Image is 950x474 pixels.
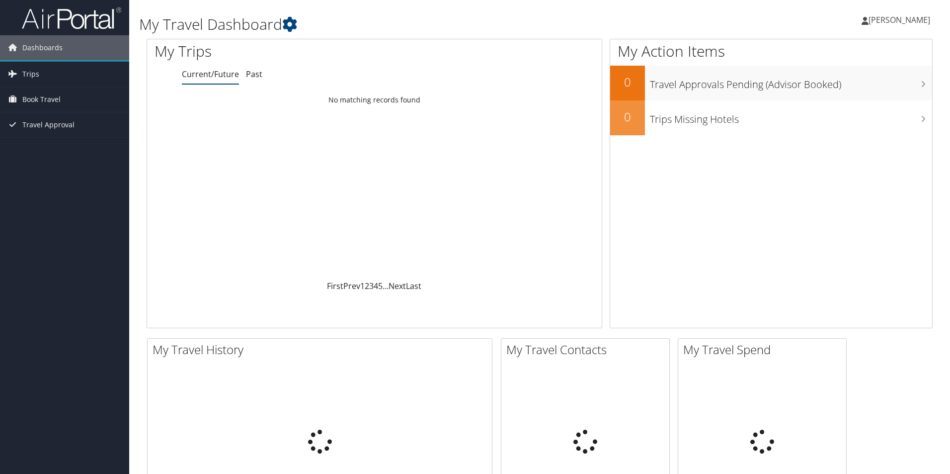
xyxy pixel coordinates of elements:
[155,41,405,62] h1: My Trips
[378,281,383,291] a: 5
[365,281,369,291] a: 2
[383,281,389,291] span: …
[610,41,932,62] h1: My Action Items
[22,112,75,137] span: Travel Approval
[389,281,406,291] a: Next
[610,100,932,135] a: 0Trips Missing Hotels
[374,281,378,291] a: 4
[139,14,673,35] h1: My Travel Dashboard
[610,74,645,91] h2: 0
[506,341,669,358] h2: My Travel Contacts
[369,281,374,291] a: 3
[610,108,645,125] h2: 0
[360,281,365,291] a: 1
[22,62,39,87] span: Trips
[22,87,61,112] span: Book Travel
[406,281,421,291] a: Last
[869,14,930,25] span: [PERSON_NAME]
[683,341,846,358] h2: My Travel Spend
[327,281,343,291] a: First
[22,6,121,30] img: airportal-logo.png
[147,91,602,109] td: No matching records found
[153,341,492,358] h2: My Travel History
[182,69,239,80] a: Current/Future
[22,35,63,60] span: Dashboards
[862,5,940,35] a: [PERSON_NAME]
[343,281,360,291] a: Prev
[650,107,932,126] h3: Trips Missing Hotels
[246,69,262,80] a: Past
[650,73,932,92] h3: Travel Approvals Pending (Advisor Booked)
[610,66,932,100] a: 0Travel Approvals Pending (Advisor Booked)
